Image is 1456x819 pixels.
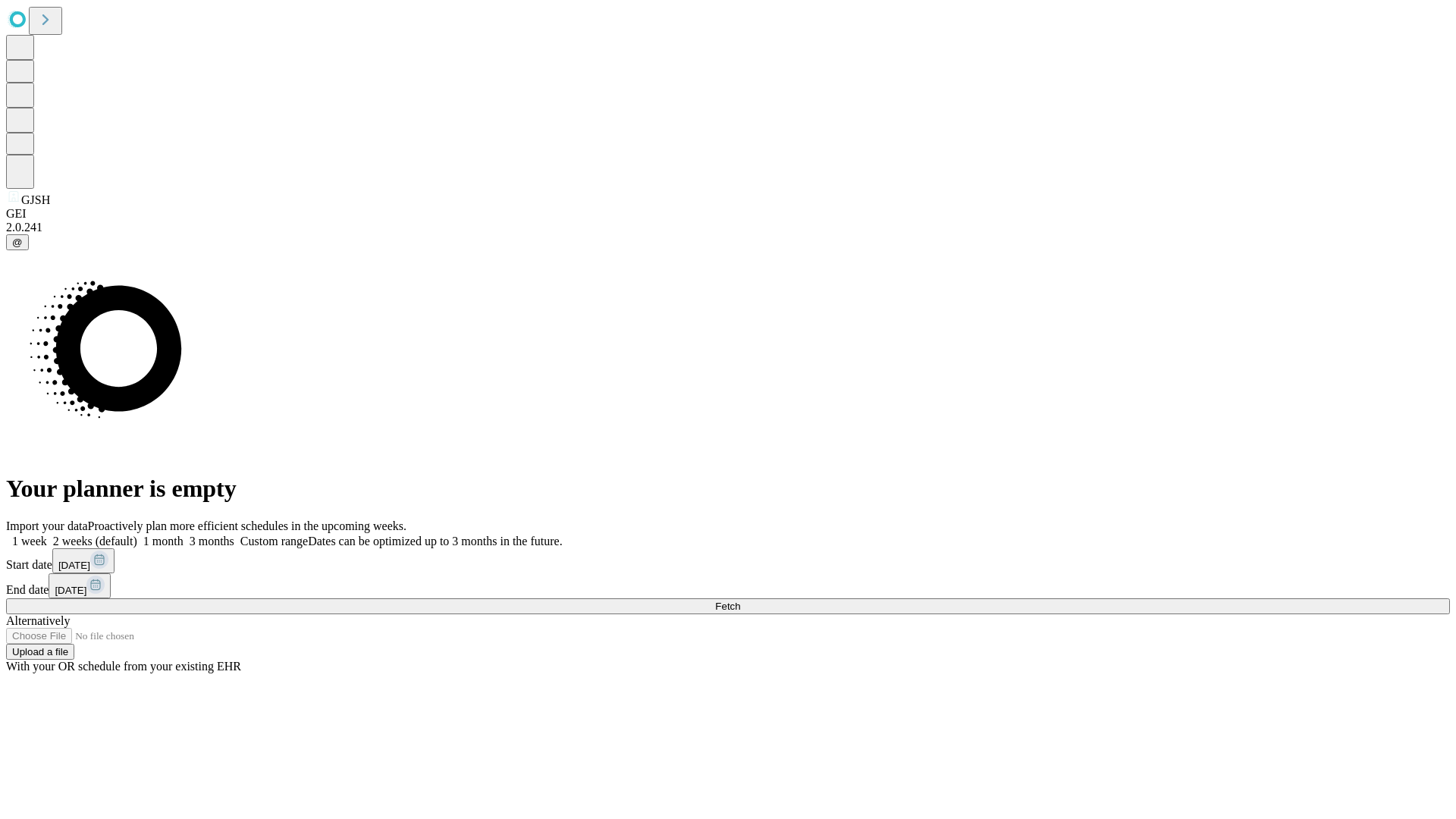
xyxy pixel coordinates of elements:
span: Alternatively [6,614,70,627]
span: Custom range [240,535,308,548]
button: Fetch [6,598,1450,614]
h1: Your planner is empty [6,475,1450,503]
span: 1 week [12,535,47,548]
div: GEI [6,207,1450,221]
span: Dates can be optimized up to 3 months in the future. [308,535,562,548]
button: @ [6,234,29,250]
span: 1 month [143,535,184,548]
span: 3 months [190,535,234,548]
button: [DATE] [49,573,111,598]
span: [DATE] [55,585,86,596]
button: [DATE] [52,548,115,573]
span: @ [12,237,23,248]
span: With your OR schedule from your existing EHR [6,660,241,673]
button: Upload a file [6,644,74,660]
span: Fetch [715,601,740,612]
div: End date [6,573,1450,598]
span: Proactively plan more efficient schedules in the upcoming weeks. [88,519,406,532]
span: GJSH [21,193,50,206]
div: 2.0.241 [6,221,1450,234]
div: Start date [6,548,1450,573]
span: [DATE] [58,560,90,571]
span: 2 weeks (default) [53,535,137,548]
span: Import your data [6,519,88,532]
